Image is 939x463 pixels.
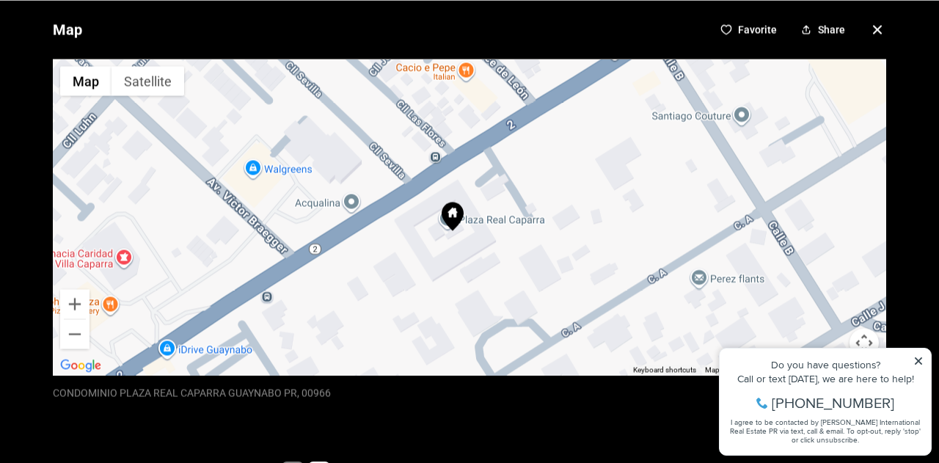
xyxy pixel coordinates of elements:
img: Google [56,356,105,375]
span: [PHONE_NUMBER] [60,69,183,84]
button: Show satellite imagery [112,66,184,95]
div: Do you have questions? [15,33,212,43]
p: Map [53,15,82,44]
a: Open this area in Google Maps (opens a new window) [56,356,105,375]
button: Map camera controls [850,328,879,357]
button: Zoom in [60,289,89,318]
span: Map data ©2025 Google [705,365,785,373]
button: Keyboard shortcuts [633,365,696,375]
div: Call or text [DATE], we are here to help! [15,47,212,57]
p: CONDOMINIO PLAZA REAL CAPARRA GUAYNABO PR, 00966 [53,387,331,398]
p: Share [818,23,845,35]
a: Terms (opens in new tab) [794,365,814,373]
span: I agree to be contacted by [PERSON_NAME] International Real Estate PR via text, call & email. To ... [18,90,209,118]
button: Show street map [60,66,112,95]
a: Report a map error [823,365,882,373]
button: Share [794,18,851,41]
button: Zoom out [60,319,89,349]
p: Favorite [738,23,777,35]
button: Favorite [715,18,783,41]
